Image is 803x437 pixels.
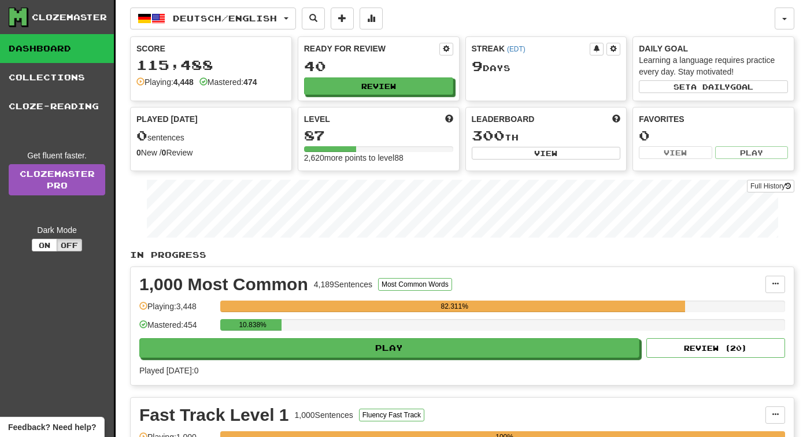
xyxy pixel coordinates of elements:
[472,43,590,54] div: Streak
[224,319,282,331] div: 10.838%
[304,152,453,164] div: 2,620 more points to level 88
[304,59,453,73] div: 40
[331,8,354,29] button: Add sentence to collection
[378,278,452,291] button: Most Common Words
[139,319,214,338] div: Mastered: 454
[173,77,194,87] strong: 4,448
[472,128,621,143] div: th
[445,113,453,125] span: Score more points to level up
[639,113,788,125] div: Favorites
[9,164,105,195] a: ClozemasterPro
[304,43,439,54] div: Ready for Review
[199,76,257,88] div: Mastered:
[130,8,296,29] button: Deutsch/English
[302,8,325,29] button: Search sentences
[139,301,214,320] div: Playing: 3,448
[224,301,685,312] div: 82.311%
[304,128,453,143] div: 87
[747,180,794,192] button: Full History
[9,150,105,161] div: Get fluent faster.
[472,59,621,74] div: Day s
[314,279,372,290] div: 4,189 Sentences
[173,13,277,23] span: Deutsch / English
[639,128,788,143] div: 0
[295,409,353,421] div: 1,000 Sentences
[304,77,453,95] button: Review
[136,148,141,157] strong: 0
[139,406,289,424] div: Fast Track Level 1
[136,76,194,88] div: Playing:
[639,43,788,54] div: Daily Goal
[715,146,788,159] button: Play
[32,12,107,23] div: Clozemaster
[612,113,620,125] span: This week in points, UTC
[136,43,286,54] div: Score
[359,409,424,421] button: Fluency Fast Track
[139,276,308,293] div: 1,000 Most Common
[136,113,198,125] span: Played [DATE]
[136,128,286,143] div: sentences
[472,127,505,143] span: 300
[691,83,730,91] span: a daily
[136,127,147,143] span: 0
[304,113,330,125] span: Level
[9,224,105,236] div: Dark Mode
[472,113,535,125] span: Leaderboard
[130,249,794,261] p: In Progress
[639,80,788,93] button: Seta dailygoal
[162,148,166,157] strong: 0
[472,58,483,74] span: 9
[8,421,96,433] span: Open feedback widget
[139,338,639,358] button: Play
[639,54,788,77] div: Learning a language requires practice every day. Stay motivated!
[472,147,621,160] button: View
[57,239,82,251] button: Off
[136,58,286,72] div: 115,488
[646,338,785,358] button: Review (20)
[32,239,57,251] button: On
[136,147,286,158] div: New / Review
[507,45,526,53] a: (EDT)
[139,366,198,375] span: Played [DATE]: 0
[243,77,257,87] strong: 474
[639,146,712,159] button: View
[360,8,383,29] button: More stats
